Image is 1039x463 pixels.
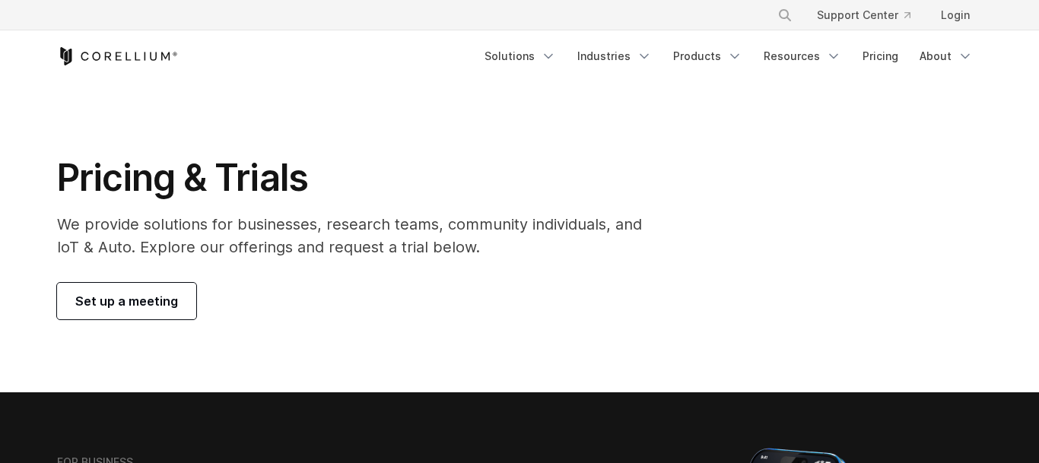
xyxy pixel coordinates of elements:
a: Solutions [475,43,565,70]
a: Set up a meeting [57,283,196,319]
div: Navigation Menu [759,2,982,29]
p: We provide solutions for businesses, research teams, community individuals, and IoT & Auto. Explo... [57,213,663,258]
span: Set up a meeting [75,292,178,310]
h1: Pricing & Trials [57,155,663,201]
div: Navigation Menu [475,43,982,70]
a: Resources [755,43,850,70]
a: About [910,43,982,70]
a: Login [929,2,982,29]
a: Pricing [853,43,907,70]
a: Products [664,43,751,70]
a: Corellium Home [57,47,178,65]
button: Search [771,2,799,29]
a: Industries [568,43,661,70]
a: Support Center [805,2,923,29]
